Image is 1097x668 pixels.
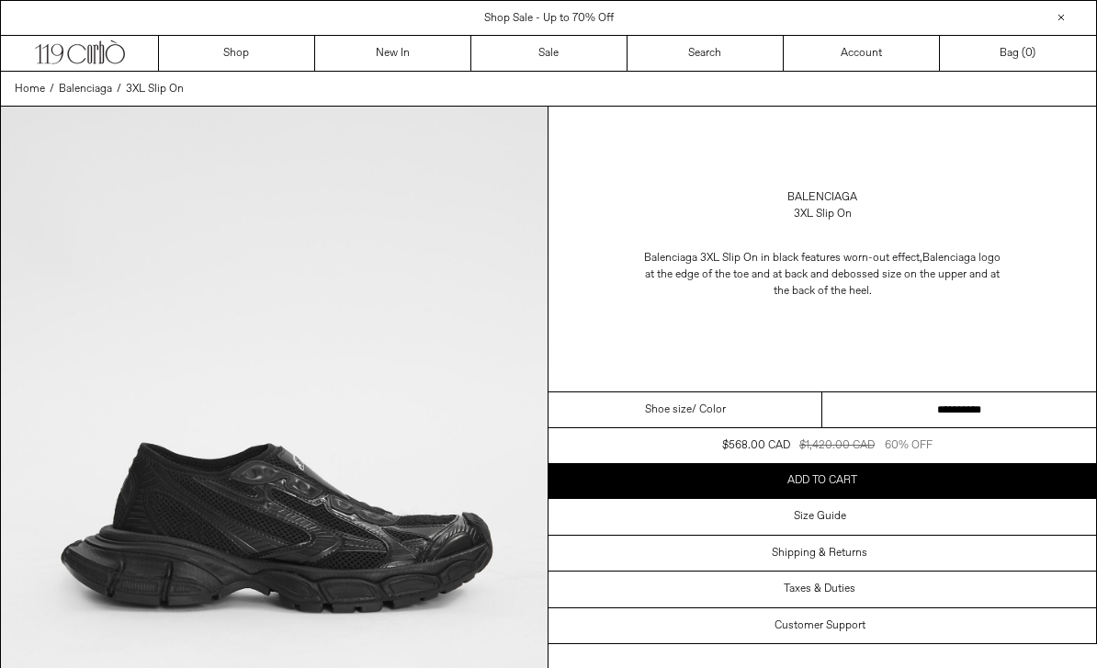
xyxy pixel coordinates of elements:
[15,81,45,97] a: Home
[799,437,875,454] div: $1,420.00 CAD
[1025,45,1035,62] span: )
[484,11,614,26] a: Shop Sale - Up to 70% Off
[126,82,184,96] span: 3XL Slip On
[794,206,852,222] div: 3XL Slip On
[722,437,790,454] div: $568.00 CAD
[50,81,54,97] span: /
[794,510,846,523] h3: Size Guide
[15,82,45,96] span: Home
[775,619,865,632] h3: Customer Support
[1025,46,1032,61] span: 0
[59,81,112,97] a: Balenciaga
[784,583,855,595] h3: Taxes & Duties
[692,402,726,418] span: / Color
[548,463,1096,498] button: Add to cart
[772,547,867,560] h3: Shipping & Returns
[774,267,1001,299] span: ebossed size on the upper and at the back of the heel.
[59,82,112,96] span: Balenciaga
[787,473,857,488] span: Add to cart
[852,251,922,266] span: orn-out effect,
[940,36,1096,71] a: Bag ()
[471,36,628,71] a: Sale
[315,36,471,71] a: New In
[645,402,692,418] span: Shoe size
[117,81,121,97] span: /
[885,437,933,454] div: 60% OFF
[628,36,784,71] a: Search
[639,241,1006,309] p: Balenciaga 3XL Slip On in black features w
[126,81,184,97] a: 3XL Slip On
[159,36,315,71] a: Shop
[787,189,857,206] a: Balenciaga
[784,36,940,71] a: Account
